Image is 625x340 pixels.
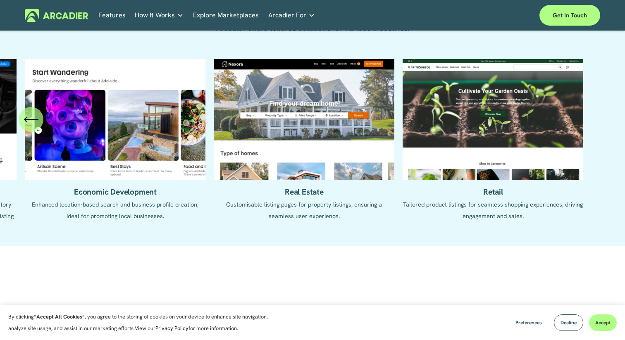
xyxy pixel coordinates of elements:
iframe: Chat Widget [584,300,625,340]
p: By clicking , you agree to the storing of cookies on your device to enhance site navigation, anal... [8,311,277,334]
span: Decline [561,319,577,326]
span: Arcadier For [268,10,306,21]
a: Get in touch [539,5,600,26]
span: Preferences [515,319,542,326]
img: Arcadier [25,9,88,22]
button: Previous [19,107,43,132]
button: Decline [554,314,583,331]
a: folder dropdown [268,9,315,22]
a: folder dropdown [135,9,184,22]
strong: “Accept All Cookies” [34,313,85,320]
button: Preferences [509,314,548,331]
span: How It Works [135,10,175,21]
a: Privacy Policy [155,325,188,332]
a: Explore Marketplaces [193,9,259,22]
a: Features [98,9,126,22]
